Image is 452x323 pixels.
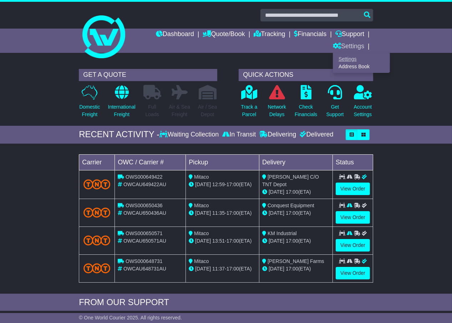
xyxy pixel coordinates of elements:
span: [DATE] [195,238,211,244]
a: View Order [336,267,370,279]
span: 12:59 [212,182,225,187]
span: Mitaco [194,258,209,264]
span: 17:00 [227,266,239,272]
span: OWCAU649422AU [123,182,166,187]
span: 17:00 [227,182,239,187]
a: DomesticFreight [79,85,100,122]
span: OWS000649422 [126,174,163,180]
a: InternationalFreight [108,85,136,122]
div: In Transit [220,131,258,139]
span: Mitaco [194,203,209,208]
td: Carrier [79,154,115,170]
span: OWCAU650436AU [123,210,166,216]
a: View Order [336,183,370,195]
p: International Freight [108,103,136,118]
span: [PERSON_NAME] C/O TNT Depot [262,174,319,187]
span: 17:00 [286,189,298,195]
span: 13:51 [212,238,225,244]
div: - (ETA) [189,209,256,217]
span: [DATE] [269,189,284,195]
img: TNT_Domestic.png [83,208,110,217]
p: Track a Parcel [241,103,257,118]
td: Delivery [259,154,333,170]
p: Air & Sea Freight [169,103,190,118]
a: NetworkDelays [268,85,286,122]
a: Track aParcel [240,85,258,122]
span: [DATE] [195,266,211,272]
a: Address Book [333,63,390,71]
span: OWCAU650571AU [123,238,166,244]
span: Mitaco [194,174,209,180]
span: 17:00 [286,210,298,216]
a: View Order [336,239,370,252]
a: Support [335,29,364,41]
p: Network Delays [268,103,286,118]
div: QUICK ACTIONS [239,69,373,81]
span: 17:00 [227,210,239,216]
img: TNT_Domestic.png [83,263,110,273]
span: © One World Courier 2025. All rights reserved. [79,315,182,320]
a: Dashboard [156,29,194,41]
span: Conquest Equipment [268,203,314,208]
div: Quote/Book [333,53,390,73]
img: TNT_Domestic.png [83,179,110,189]
span: OWS000648731 [126,258,163,264]
span: KM Industrial [268,230,297,236]
td: OWC / Carrier # [115,154,186,170]
p: Get Support [326,103,344,118]
div: Delivered [298,131,333,139]
p: Account Settings [354,103,372,118]
span: [DATE] [195,182,211,187]
span: 17:00 [227,238,239,244]
div: (ETA) [262,209,330,217]
div: - (ETA) [189,265,256,273]
div: GET A QUOTE [79,69,217,81]
span: 11:35 [212,210,225,216]
span: [PERSON_NAME] Farms [268,258,324,264]
td: Pickup [186,154,259,170]
span: 17:00 [286,238,298,244]
div: RECENT ACTIVITY - [79,129,159,140]
a: Quote/Book [203,29,245,41]
span: 11:37 [212,266,225,272]
span: [DATE] [269,210,284,216]
a: View Order [336,211,370,224]
a: AccountSettings [354,85,372,122]
a: GetSupport [326,85,344,122]
span: OWCAU648731AU [123,266,166,272]
div: (ETA) [262,265,330,273]
div: Waiting Collection [159,131,220,139]
div: (ETA) [262,188,330,196]
div: Delivering [258,131,298,139]
a: Settings [333,41,364,53]
img: TNT_Domestic.png [83,235,110,245]
p: Domestic Freight [79,103,100,118]
span: [DATE] [269,238,284,244]
a: Financials [294,29,326,41]
span: OWS000650571 [126,230,163,236]
div: - (ETA) [189,181,256,188]
a: Tracking [254,29,285,41]
div: (ETA) [262,237,330,245]
span: 17:00 [286,266,298,272]
a: CheckFinancials [294,85,318,122]
p: Full Loads [143,103,161,118]
span: [DATE] [269,266,284,272]
div: - (ETA) [189,237,256,245]
p: Air / Sea Depot [198,103,217,118]
td: Status [333,154,373,170]
div: FROM OUR SUPPORT [79,297,373,308]
p: Check Financials [295,103,317,118]
a: Settings [333,55,390,63]
span: OWS000650436 [126,203,163,208]
span: [DATE] [195,210,211,216]
span: Mitaco [194,230,209,236]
